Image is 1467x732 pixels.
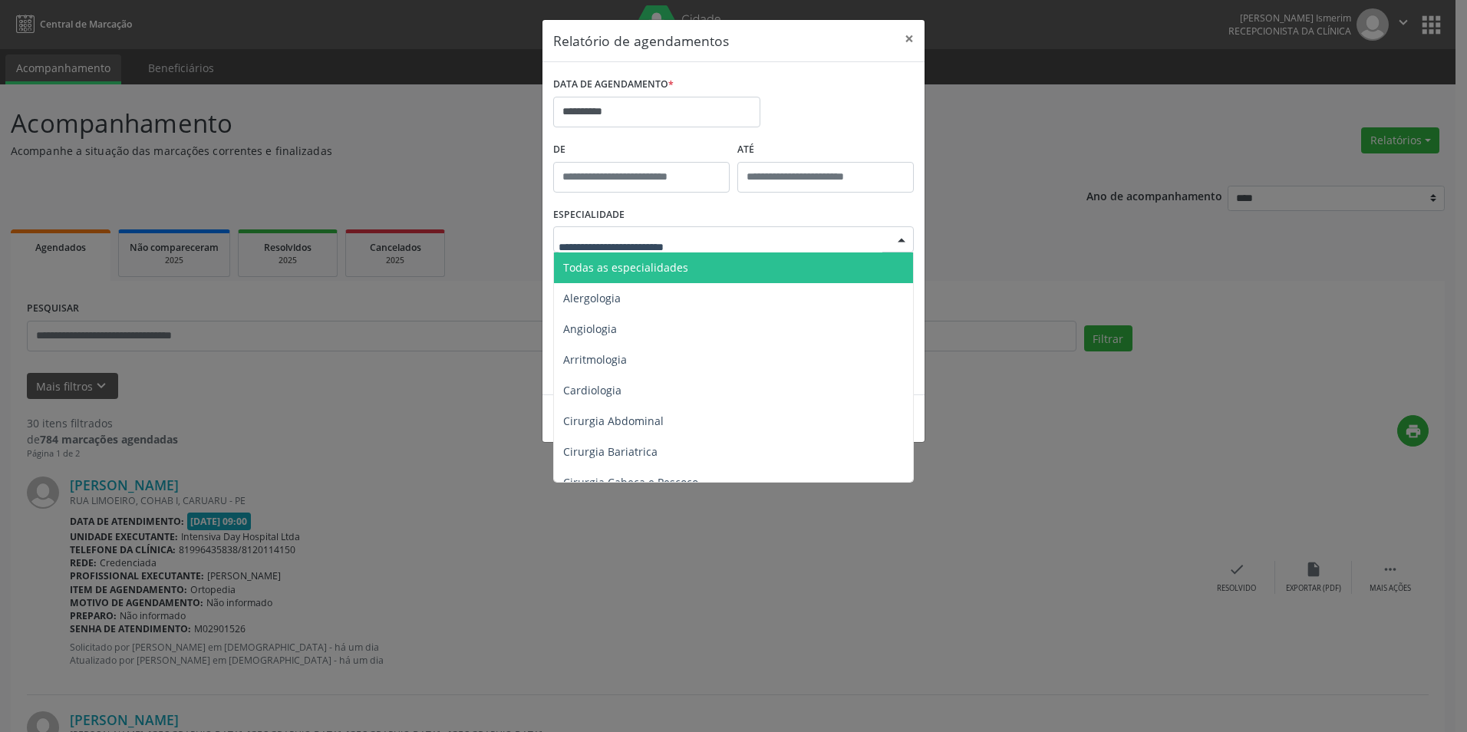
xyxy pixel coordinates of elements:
[737,138,914,162] label: ATÉ
[563,352,627,367] span: Arritmologia
[553,138,730,162] label: De
[563,383,621,397] span: Cardiologia
[563,291,621,305] span: Alergologia
[553,31,729,51] h5: Relatório de agendamentos
[563,321,617,336] span: Angiologia
[563,414,664,428] span: Cirurgia Abdominal
[563,444,658,459] span: Cirurgia Bariatrica
[553,73,674,97] label: DATA DE AGENDAMENTO
[894,20,925,58] button: Close
[563,260,688,275] span: Todas as especialidades
[553,203,625,227] label: ESPECIALIDADE
[563,475,698,490] span: Cirurgia Cabeça e Pescoço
